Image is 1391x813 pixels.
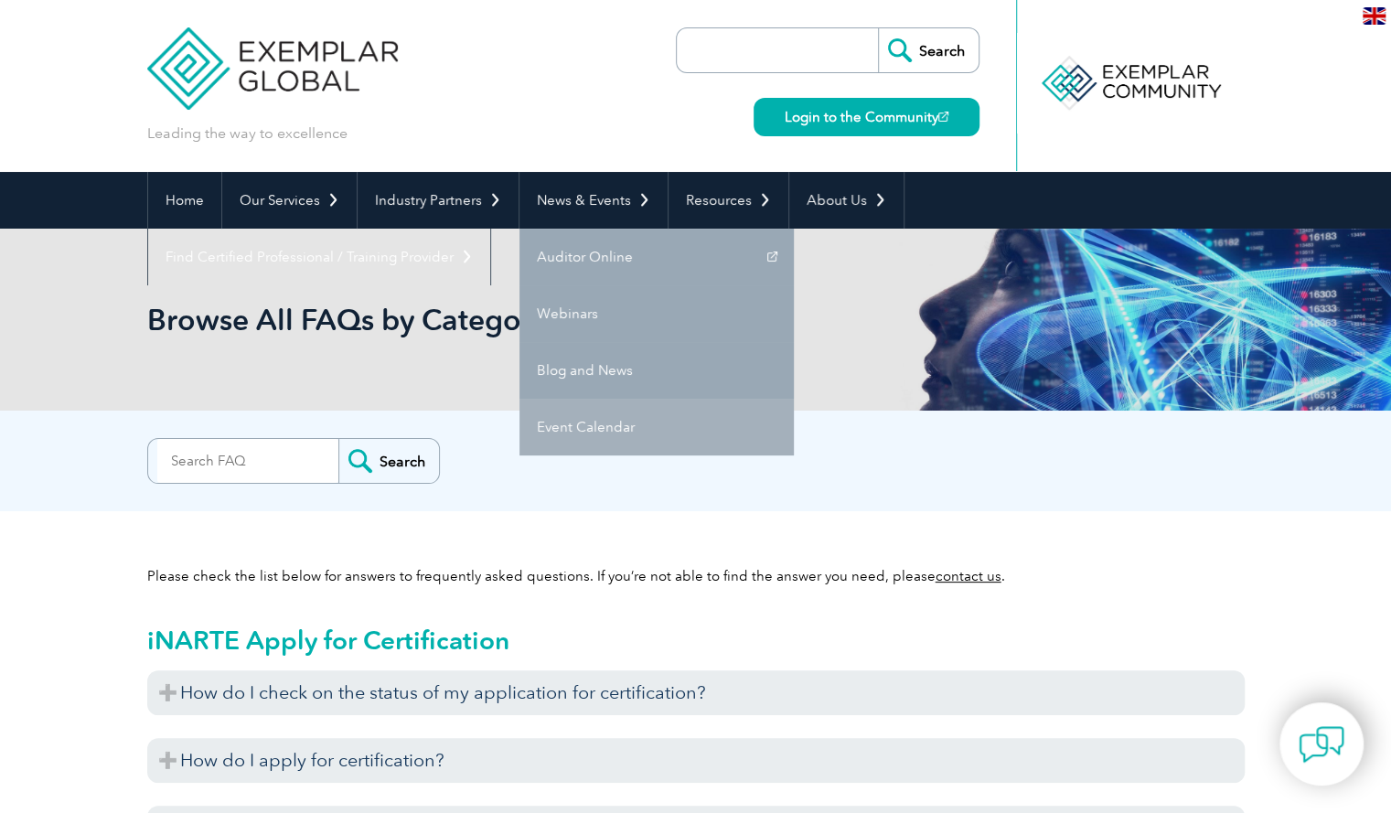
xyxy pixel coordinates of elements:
[1363,7,1386,25] img: en
[936,568,1001,584] a: contact us
[147,566,1245,586] p: Please check the list below for answers to frequently asked questions. If you’re not able to find...
[938,112,948,122] img: open_square.png
[669,172,788,229] a: Resources
[147,670,1245,715] h3: How do I check on the status of my application for certification?
[148,172,221,229] a: Home
[789,172,904,229] a: About Us
[519,229,794,285] a: Auditor Online
[222,172,357,229] a: Our Services
[1299,722,1344,767] img: contact-chat.png
[519,285,794,342] a: Webinars
[147,738,1245,783] h3: How do I apply for certification?
[519,172,668,229] a: News & Events
[878,28,979,72] input: Search
[157,439,338,483] input: Search FAQ
[148,229,490,285] a: Find Certified Professional / Training Provider
[147,302,850,337] h1: Browse All FAQs by Category
[519,342,794,399] a: Blog and News
[147,626,1245,655] h2: iNARTE Apply for Certification
[358,172,519,229] a: Industry Partners
[338,439,439,483] input: Search
[754,98,979,136] a: Login to the Community
[147,123,348,144] p: Leading the way to excellence
[519,399,794,455] a: Event Calendar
